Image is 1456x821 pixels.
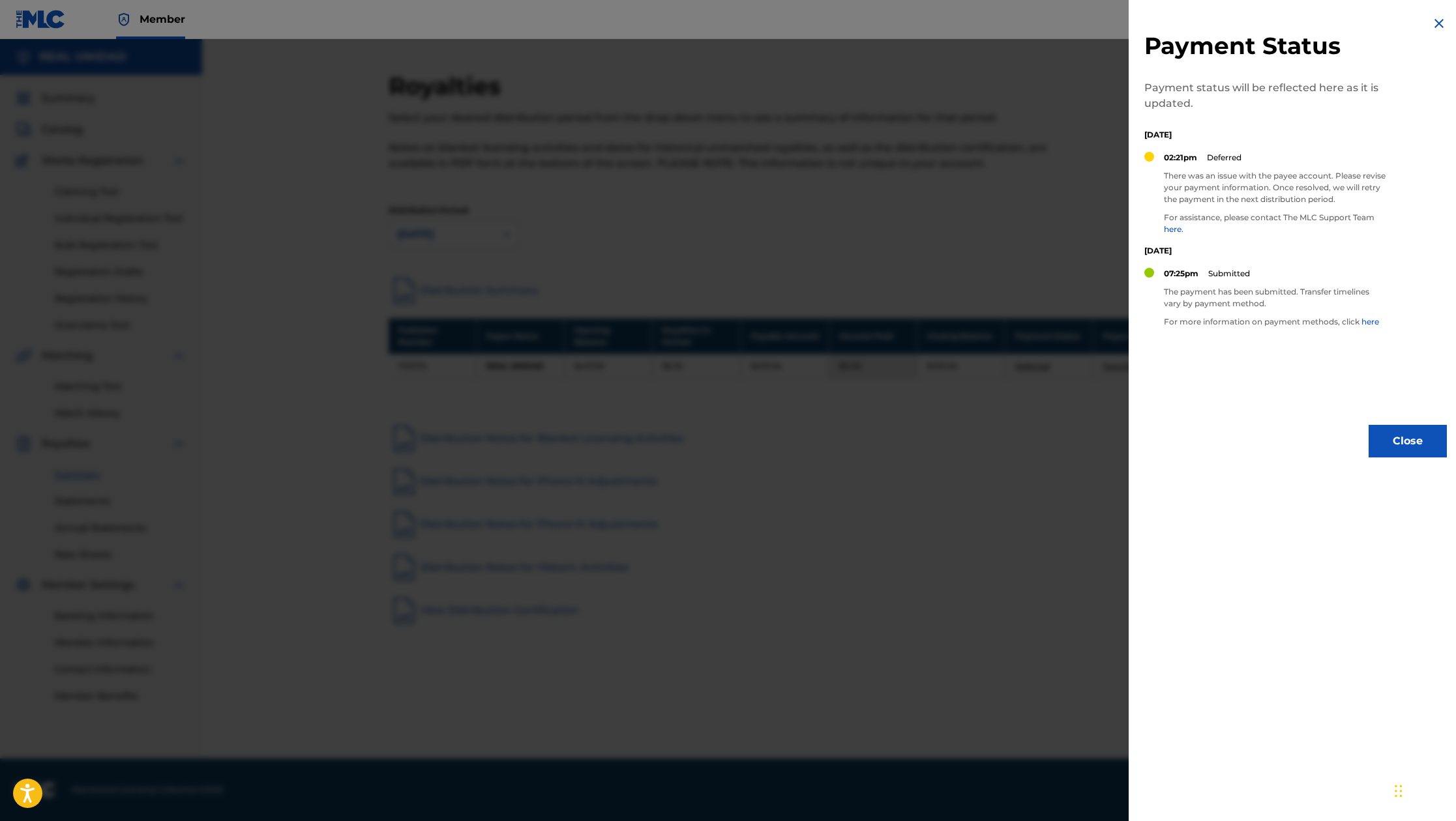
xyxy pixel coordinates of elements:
img: Top Rightsholder [116,12,132,27]
p: For assistance, please contact The MLC Support Team [1164,212,1386,235]
p: [DATE] [1144,129,1386,141]
p: Deferred [1207,152,1241,164]
p: There was an issue with the payee account. Please revise your payment information. Once resolved,... [1164,170,1386,205]
span: Member [140,12,185,27]
p: [DATE] [1144,245,1386,257]
div: Drag [1395,771,1403,811]
a: here [1361,317,1379,326]
img: MLC Logo [16,10,66,29]
p: Submitted [1208,268,1250,280]
iframe: Chat Widget [1391,758,1456,821]
p: The payment has been submitted. Transfer timelines vary by payment method. [1164,286,1386,310]
a: here. [1164,224,1183,234]
p: For more information on payment methods, click [1164,316,1386,328]
h2: Payment Status [1144,31,1386,61]
p: 07:25pm [1164,268,1198,280]
button: Close [1369,425,1447,457]
p: Payment status will be reflected here as it is updated. [1144,80,1386,111]
p: 02:21pm [1164,152,1197,164]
